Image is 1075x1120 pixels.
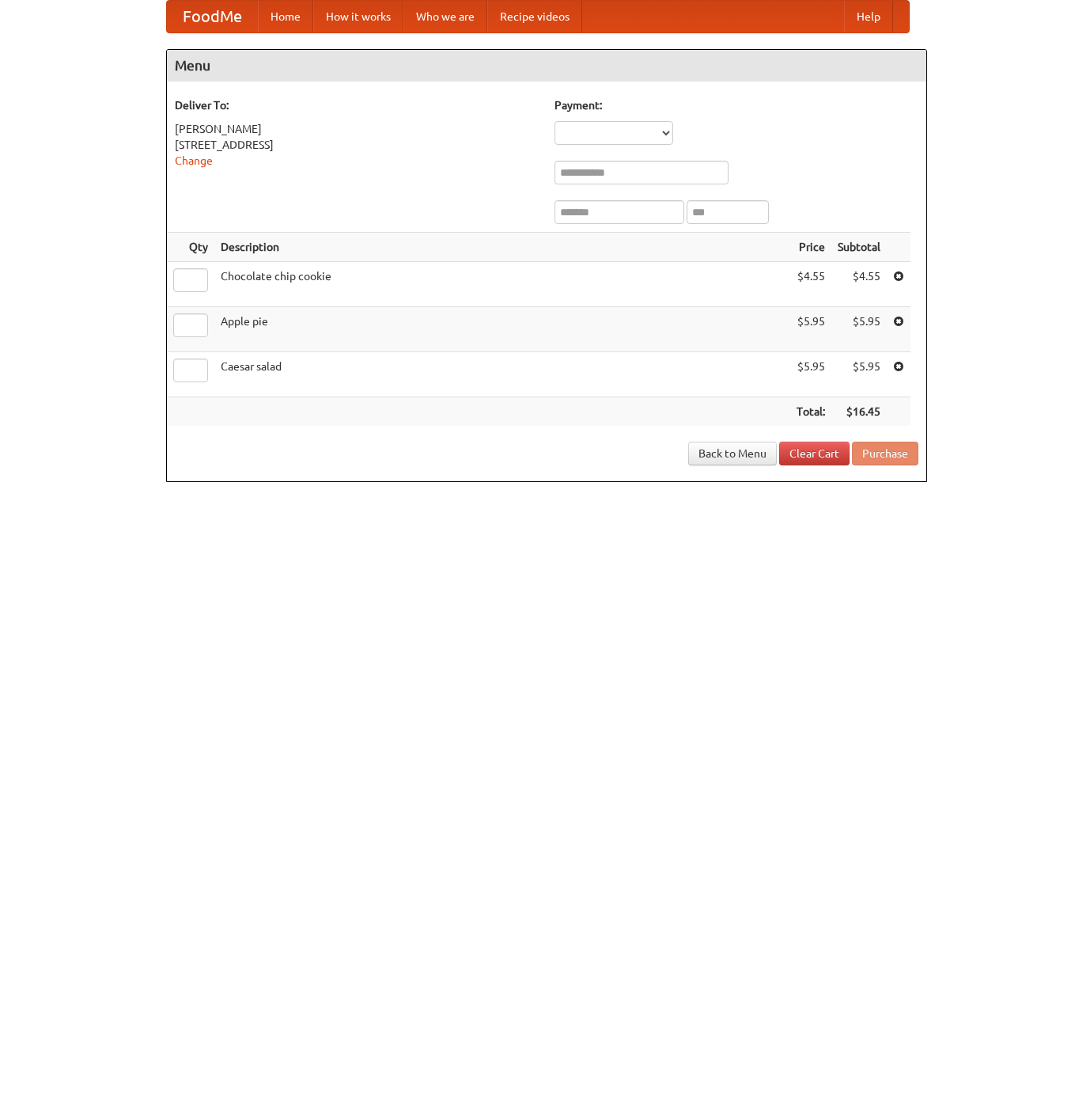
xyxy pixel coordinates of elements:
[790,397,831,427] th: Total:
[831,307,887,352] td: $5.95
[790,233,831,262] th: Price
[790,352,831,397] td: $5.95
[831,233,887,262] th: Subtotal
[214,352,790,397] td: Caesar salad
[403,1,487,32] a: Who we are
[688,442,777,465] a: Back to Menu
[831,397,887,427] th: $16.45
[790,307,831,352] td: $5.95
[175,97,539,113] h5: Deliver To:
[175,154,213,167] a: Change
[831,352,887,397] td: $5.95
[167,1,258,32] a: FoodMe
[214,307,790,352] td: Apple pie
[313,1,403,32] a: How it works
[779,442,850,465] a: Clear Cart
[167,233,214,262] th: Qty
[831,262,887,307] td: $4.55
[844,1,893,32] a: Help
[258,1,313,32] a: Home
[555,97,918,113] h5: Payment:
[175,137,539,153] div: [STREET_ADDRESS]
[214,262,790,307] td: Chocolate chip cookie
[852,442,918,465] button: Purchase
[167,50,926,82] h4: Menu
[214,233,790,262] th: Description
[175,121,539,137] div: [PERSON_NAME]
[487,1,582,32] a: Recipe videos
[790,262,831,307] td: $4.55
